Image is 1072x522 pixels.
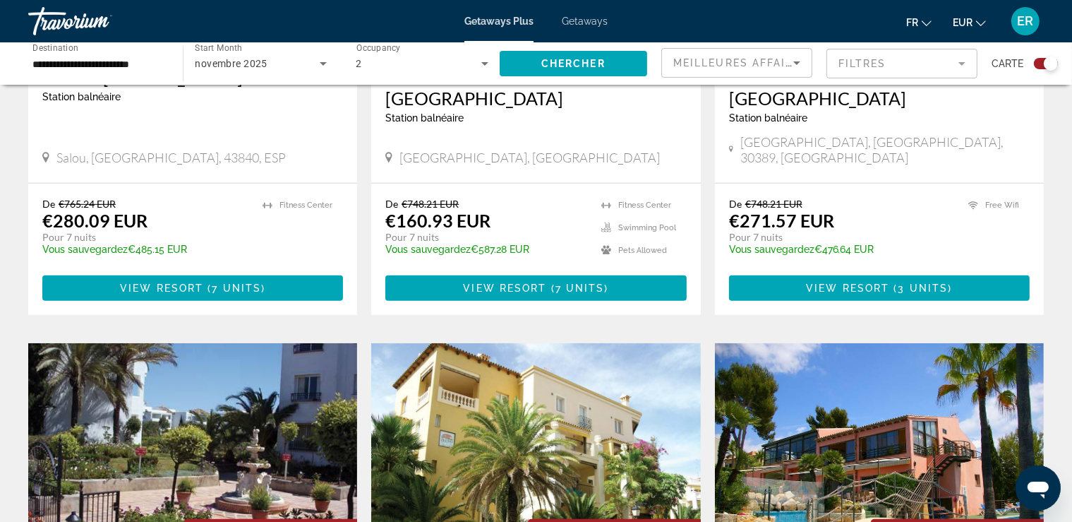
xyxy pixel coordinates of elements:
button: User Menu [1007,6,1044,36]
span: De [385,198,398,210]
span: [GEOGRAPHIC_DATA], [GEOGRAPHIC_DATA], 30389, [GEOGRAPHIC_DATA] [740,134,1030,165]
span: De [729,198,742,210]
span: ER [1018,14,1034,28]
span: Pets Allowed [618,246,667,255]
span: Chercher [541,58,606,69]
span: Vous sauvegardez [42,244,128,255]
button: View Resort(7 units) [42,275,343,301]
span: 7 units [212,283,261,294]
span: Carte [992,54,1023,73]
mat-select: Sort by [673,54,800,71]
iframe: Bouton de lancement de la fenêtre de messagerie [1016,465,1061,511]
span: Station balnéaire [42,91,121,102]
p: Pour 7 nuits [42,231,248,244]
button: Change currency [953,12,986,32]
span: 7 units [555,283,605,294]
span: Salou, [GEOGRAPHIC_DATA], 43840, ESP [56,150,286,165]
span: €748.21 EUR [402,198,459,210]
a: Getaways Plus [464,16,534,27]
span: ( ) [203,283,265,294]
a: Peninsular Club at [GEOGRAPHIC_DATA] [729,66,1030,109]
button: View Resort(3 units) [729,275,1030,301]
span: Free Wifi [985,201,1019,210]
p: €485.15 EUR [42,244,248,255]
span: EUR [953,17,972,28]
span: Start Month [195,44,242,54]
span: [GEOGRAPHIC_DATA], [GEOGRAPHIC_DATA] [399,150,660,165]
span: 2 [356,58,362,69]
span: View Resort [120,283,203,294]
a: Getaways [562,16,608,27]
span: Station balnéaire [385,112,464,124]
p: €160.93 EUR [385,210,490,231]
span: Swimming Pool [618,223,676,232]
span: De [42,198,55,210]
p: €280.09 EUR [42,210,147,231]
p: €587.28 EUR [385,244,586,255]
a: Travorium [28,3,169,40]
span: 3 units [898,283,948,294]
span: Destination [32,43,78,53]
span: ( ) [889,283,952,294]
span: Occupancy [356,44,401,54]
span: Vous sauvegardez [385,244,471,255]
p: Pour 7 nuits [385,231,586,244]
p: Pour 7 nuits [729,231,954,244]
button: Change language [906,12,932,32]
span: fr [906,17,918,28]
span: Vous sauvegardez [729,244,814,255]
span: Meilleures affaires [673,57,809,69]
span: Fitness Center [279,201,332,210]
span: €748.21 EUR [745,198,802,210]
button: Chercher [500,51,647,76]
p: €271.57 EUR [729,210,834,231]
span: View Resort [463,283,546,294]
button: View Resort(7 units) [385,275,686,301]
a: Crown Resorts at [GEOGRAPHIC_DATA] [385,66,686,109]
span: Fitness Center [618,201,671,210]
span: Station balnéaire [729,112,807,124]
button: Filter [826,48,977,79]
span: €765.24 EUR [59,198,116,210]
p: €476.64 EUR [729,244,954,255]
span: View Resort [806,283,889,294]
span: novembre 2025 [195,58,267,69]
span: ( ) [547,283,609,294]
